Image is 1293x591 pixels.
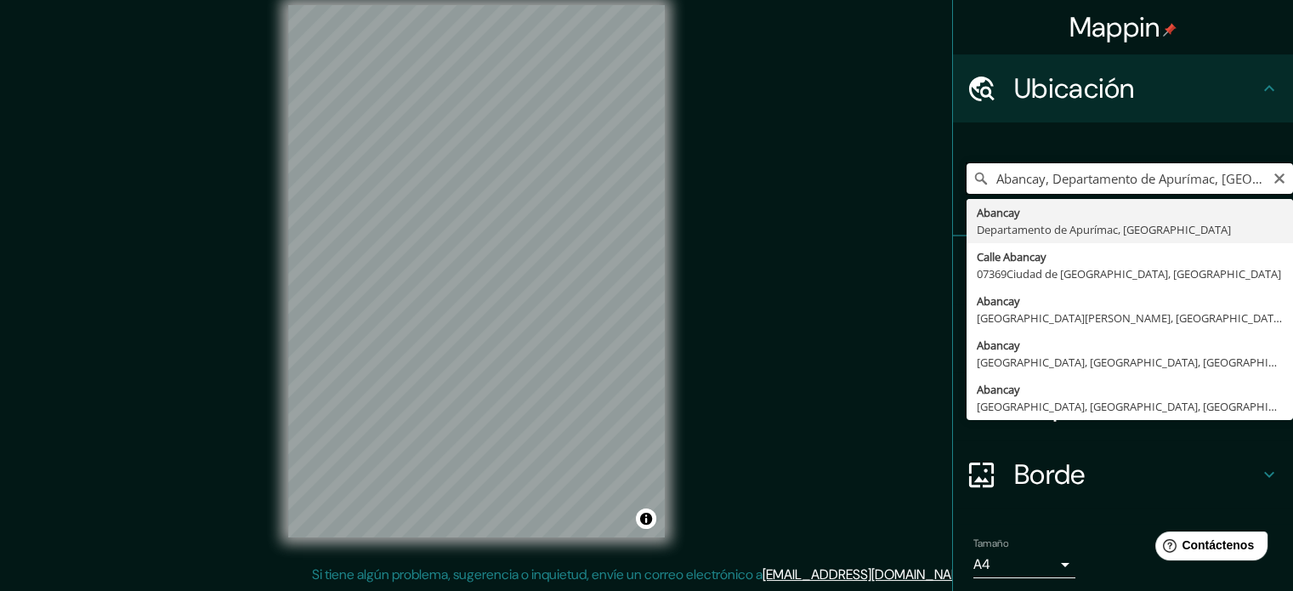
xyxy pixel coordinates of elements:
font: Calle Abancay [977,249,1046,264]
div: Ubicación [953,54,1293,122]
canvas: Mapa [288,5,665,537]
font: Departamento de Apurímac, [GEOGRAPHIC_DATA] [977,222,1231,237]
font: Mappin [1069,9,1160,45]
font: Si tiene algún problema, sugerencia o inquietud, envíe un correo electrónico a [312,565,763,583]
font: Abancay [977,205,1020,220]
div: Patas [953,236,1293,304]
iframe: Lanzador de widgets de ayuda [1142,525,1274,572]
div: A4 [973,551,1075,578]
a: [EMAIL_ADDRESS][DOMAIN_NAME] [763,565,973,583]
input: Elige tu ciudad o zona [967,163,1293,194]
div: Estilo [953,304,1293,372]
font: Abancay [977,382,1020,397]
font: Borde [1014,457,1086,492]
font: Tamaño [973,537,1008,550]
font: Ubicación [1014,71,1135,106]
img: pin-icon.png [1163,23,1177,37]
div: Borde [953,440,1293,509]
font: Abancay [977,338,1020,353]
font: A4 [973,555,990,573]
font: Abancay [977,293,1020,309]
button: Activar o desactivar atribución [636,509,656,529]
button: Claro [1273,169,1286,185]
div: Disposición [953,372,1293,440]
font: 07369Ciudad de [GEOGRAPHIC_DATA], [GEOGRAPHIC_DATA] [977,266,1281,281]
